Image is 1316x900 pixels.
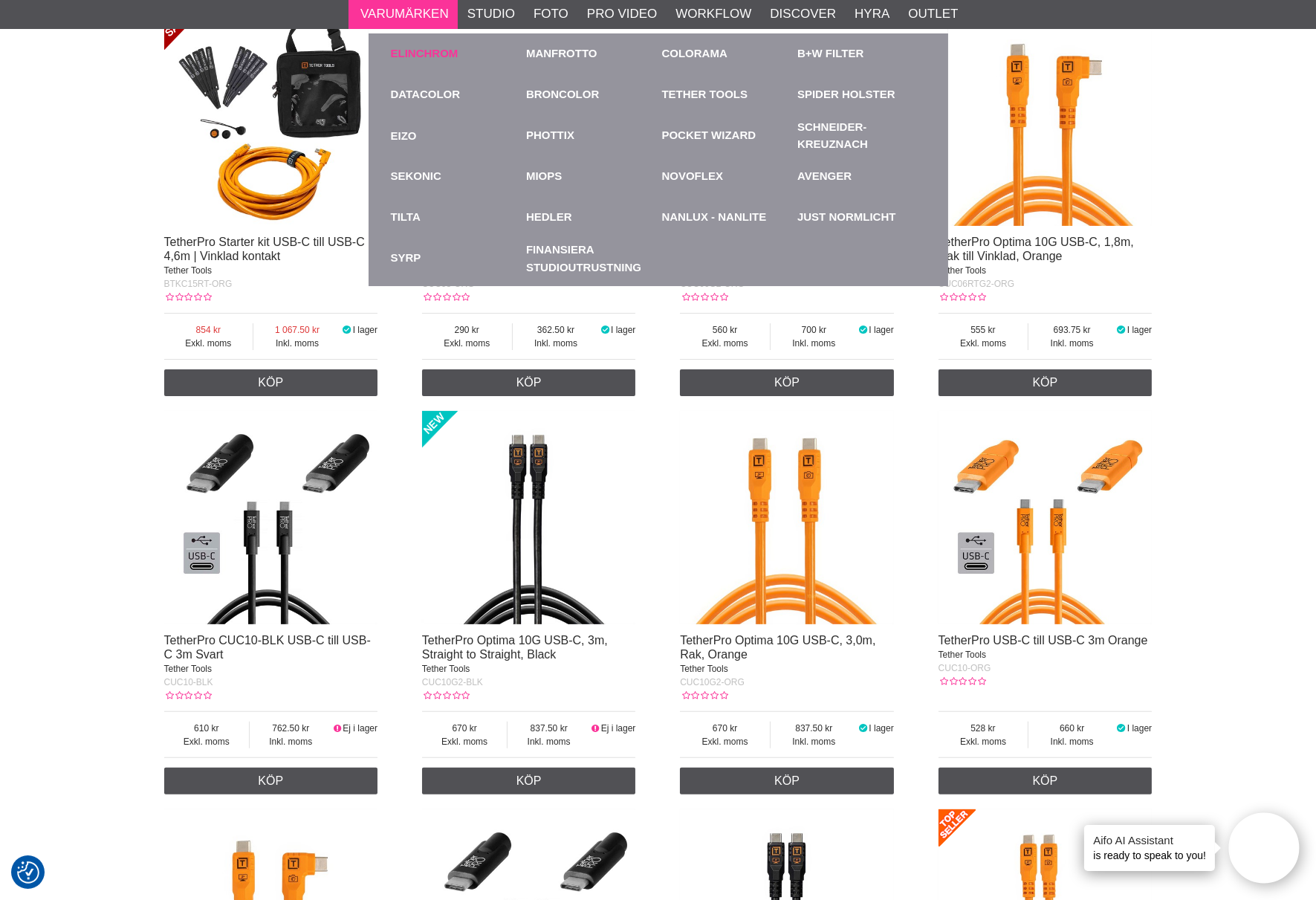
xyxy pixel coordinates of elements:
span: 670 [680,722,770,735]
span: 560 [680,323,770,337]
a: Köp [422,369,636,396]
div: Kundbetyg: 0 [422,291,470,304]
span: CUC03-ORG [422,279,475,289]
a: Finansiera Studioutrustning [526,238,655,279]
img: Revisit consent button [17,861,39,884]
div: is ready to speak to you! [1084,825,1215,871]
a: EIZO [391,115,519,156]
i: I lager [599,325,611,335]
span: 660 [1028,722,1115,735]
span: Tether Tools [422,664,470,674]
a: Novoflex [662,168,724,185]
a: Köp [680,369,894,396]
a: TetherPro Optima 10G USB-C, 1,8m, Rak till Vinklad, Orange [939,236,1134,262]
a: Varumärken [360,4,449,24]
i: I lager [1115,325,1127,335]
a: Köp [164,369,378,396]
span: Inkl. moms [513,337,600,350]
button: Samtyckesinställningar [17,859,39,886]
a: Colorama [662,45,727,62]
a: TILTA [391,209,421,226]
span: Exkl. moms [939,337,1028,350]
span: 837.50 [508,722,590,735]
span: CUC10G2-BLK [422,677,483,687]
a: Avenger [797,168,852,185]
span: I lager [869,325,893,335]
a: Just Normlicht [797,209,896,226]
span: Exkl. moms [164,337,253,350]
a: Schneider-Kreuznach [797,119,926,152]
a: Nanlux - Nanlite [662,209,767,226]
span: BTKC15RT-ORG [164,279,233,289]
a: Köp [939,369,1153,396]
a: TetherPro Starter kit USB-C till USB-C 4,6m | Vinklad kontakt [164,236,365,262]
div: Kundbetyg: 0 [164,689,212,702]
span: Inkl. moms [1028,735,1115,748]
a: Broncolor [526,86,599,103]
span: 837.50 [771,722,858,735]
span: Inkl. moms [1028,337,1115,350]
a: TetherPro CUC10-BLK USB-C till USB-C 3m Svart [164,634,371,661]
a: Miops [526,168,562,185]
div: Kundbetyg: 0 [164,291,212,304]
span: Tether Tools [939,265,986,276]
span: I lager [869,723,893,734]
span: 700 [771,323,858,337]
a: Elinchrom [391,45,458,62]
span: 362.50 [513,323,600,337]
a: Outlet [908,4,958,24]
i: I lager [1115,723,1127,734]
span: I lager [1127,723,1152,734]
div: Kundbetyg: 0 [680,291,727,304]
img: TetherPro Optima 10G USB-C, 3,0m, Rak, Orange [680,411,894,625]
img: TetherPro Optima 10G USB-C, 1,8m, Rak till Vinklad, Orange [939,13,1153,227]
span: I lager [1127,325,1152,335]
img: TetherPro Starter kit USB-C till USB-C 4,6m | Vinklad kontakt [164,13,378,227]
span: Exkl. moms [680,735,770,748]
span: Exkl. moms [164,735,250,748]
span: CUC10-ORG [939,663,991,673]
span: CUC06RTG2-ORG [939,279,1014,289]
span: Inkl. moms [250,735,332,748]
i: I lager [858,723,869,734]
a: B+W Filter [797,45,863,62]
span: Inkl. moms [508,735,590,748]
span: 290 [422,323,512,337]
a: Discover [770,4,836,24]
a: Hyra [855,4,889,24]
div: Kundbetyg: 0 [422,689,470,702]
a: Köp [422,768,636,794]
span: Tether Tools [939,650,986,660]
a: Köp [939,768,1153,794]
span: Exkl. moms [422,337,512,350]
span: Exkl. moms [422,735,508,748]
a: Spider Holster [797,86,895,103]
a: Köp [164,768,378,794]
span: CUC10G2-ORG [680,677,745,687]
img: TetherPro CUC10-BLK USB-C till USB-C 3m Svart [164,411,378,625]
span: CUC10-BLK [164,677,213,687]
i: Ej i lager [590,723,601,734]
div: Kundbetyg: 0 [680,689,727,702]
span: Ej i lager [343,723,377,734]
a: Workflow [675,4,751,24]
img: TetherPro Optima 10G USB-C, 3m, Straight to Straight, Black [422,411,636,625]
i: I lager [858,325,869,335]
a: Syrp [391,250,421,267]
img: TetherPro USB-C till USB-C 3m Orange [939,411,1153,625]
span: Inkl. moms [771,337,858,350]
i: Ej i lager [332,723,343,734]
span: 854 [164,323,253,337]
a: Pocket Wizard [662,127,756,144]
a: Phottix [526,127,574,144]
span: 610 [164,722,250,735]
div: Kundbetyg: 0 [939,291,986,304]
a: Manfrotto [526,45,597,62]
span: I lager [611,325,635,335]
h4: Aifo AI Assistant [1093,832,1206,848]
a: TetherPro Optima 10G USB-C, 3,0m, Rak, Orange [680,634,875,661]
a: Hedler [526,209,572,226]
a: Foto [534,4,568,24]
span: Exkl. moms [680,337,770,350]
a: Sekonic [391,168,441,185]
